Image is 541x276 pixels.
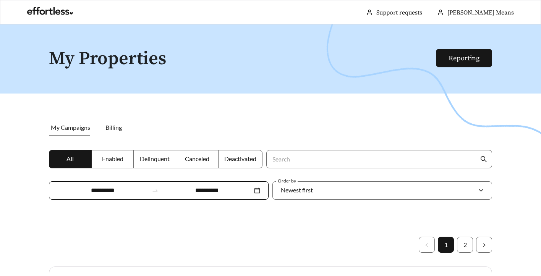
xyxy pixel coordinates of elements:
[376,9,422,16] a: Support requests
[480,156,487,163] span: search
[436,49,492,67] button: Reporting
[438,237,454,253] li: 1
[185,155,209,162] span: Canceled
[152,187,159,194] span: to
[102,155,123,162] span: Enabled
[419,237,435,253] button: left
[51,124,90,131] span: My Campaigns
[66,155,74,162] span: All
[449,54,479,63] a: Reporting
[140,155,170,162] span: Delinquent
[49,49,437,69] h1: My Properties
[419,237,435,253] li: Previous Page
[281,186,313,194] span: Newest first
[447,9,514,16] span: [PERSON_NAME] Means
[457,237,473,253] li: 2
[424,243,429,247] span: left
[105,124,122,131] span: Billing
[457,237,473,252] a: 2
[224,155,256,162] span: Deactivated
[438,237,454,252] a: 1
[482,243,486,247] span: right
[476,237,492,253] button: right
[476,237,492,253] li: Next Page
[152,187,159,194] span: swap-right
